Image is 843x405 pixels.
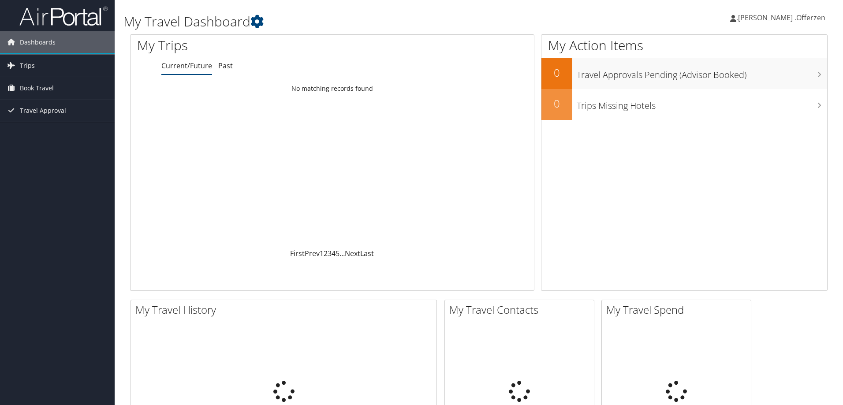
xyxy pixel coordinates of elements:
[577,95,827,112] h3: Trips Missing Hotels
[541,89,827,120] a: 0Trips Missing Hotels
[332,249,336,258] a: 4
[20,100,66,122] span: Travel Approval
[730,4,834,31] a: .[PERSON_NAME] .Offerzen
[290,249,305,258] a: First
[606,302,751,317] h2: My Travel Spend
[135,302,436,317] h2: My Travel History
[218,61,233,71] a: Past
[161,61,212,71] a: Current/Future
[736,13,825,22] span: .[PERSON_NAME] .Offerzen
[19,6,108,26] img: airportal-logo.png
[541,96,572,111] h2: 0
[20,31,56,53] span: Dashboards
[541,65,572,80] h2: 0
[336,249,339,258] a: 5
[20,77,54,99] span: Book Travel
[541,36,827,55] h1: My Action Items
[339,249,345,258] span: …
[449,302,594,317] h2: My Travel Contacts
[131,81,534,97] td: No matching records found
[320,249,324,258] a: 1
[577,64,827,81] h3: Travel Approvals Pending (Advisor Booked)
[123,12,597,31] h1: My Travel Dashboard
[324,249,328,258] a: 2
[360,249,374,258] a: Last
[137,36,359,55] h1: My Trips
[305,249,320,258] a: Prev
[541,58,827,89] a: 0Travel Approvals Pending (Advisor Booked)
[20,55,35,77] span: Trips
[328,249,332,258] a: 3
[345,249,360,258] a: Next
